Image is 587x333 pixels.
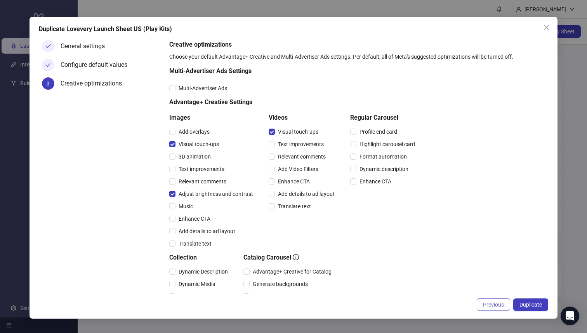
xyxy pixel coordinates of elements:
button: Close [540,21,553,34]
span: Adjust brightness and contrast [175,190,256,198]
span: Highlight carousel card [356,140,418,148]
h5: Images [169,113,256,122]
span: Adapt to placement [175,292,229,301]
h5: Advantage+ Creative Settings [169,98,418,107]
span: Music [175,202,196,211]
span: Profile end card [356,127,400,136]
h5: Regular Carousel [350,113,418,122]
span: Dynamic Media [175,280,219,288]
span: Dynamic description [356,165,412,173]
span: Add details to ad layout [275,190,338,198]
span: Translate text [175,239,215,248]
span: Add Video Filters [275,165,321,173]
span: Expand image [250,292,290,301]
span: Format automation [356,152,410,161]
span: Multi-Advertiser Ads [175,84,230,92]
button: Previous [477,298,510,311]
span: Generate backgrounds [250,280,311,288]
div: Creative optimizations [61,77,128,90]
span: 3D animation [175,152,214,161]
span: check [45,62,51,68]
div: Duplicate Lovevery Launch Sheet US (Play Kits) [39,24,549,34]
button: Duplicate [513,298,548,311]
span: Enhance CTA [175,214,214,223]
span: Advantage+ Creative for Catalog [250,267,335,276]
span: Dynamic Description [175,267,231,276]
h5: Creative optimizations [169,40,545,49]
span: Text improvements [175,165,228,173]
span: Visual touch-ups [275,127,321,136]
div: Open Intercom Messenger [561,307,579,325]
h5: Catalog Carousel [243,253,335,262]
span: 3 [47,80,50,87]
div: Choose your default Advantage+ Creative and Multi-Advertiser Ads settings. Per default, all of Me... [169,52,545,61]
div: General settings [61,40,111,52]
h5: Collection [169,253,231,262]
span: Add overlays [175,127,213,136]
span: check [45,44,51,49]
span: info-circle [293,254,299,260]
span: close [544,24,550,31]
span: Enhance CTA [275,177,313,186]
span: Relevant comments [175,177,229,186]
span: Translate text [275,202,314,211]
span: Relevant comments [275,152,329,161]
h5: Videos [269,113,338,122]
span: Text improvements [275,140,327,148]
span: Enhance CTA [356,177,394,186]
span: Previous [483,302,504,308]
div: Configure default values [61,59,134,71]
span: Add details to ad layout [175,227,238,235]
h5: Multi-Advertiser Ads Settings [169,66,418,76]
span: Visual touch-ups [175,140,222,148]
span: Duplicate [519,302,542,308]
